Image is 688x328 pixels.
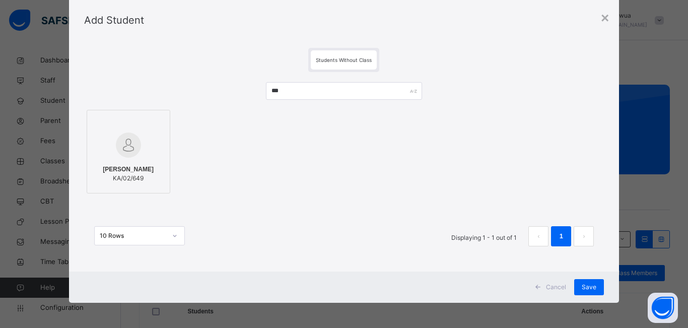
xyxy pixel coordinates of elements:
li: Displaying 1 - 1 out of 1 [444,226,524,246]
button: Open asap [648,293,678,323]
div: × [601,8,609,29]
li: 下一页 [574,226,594,246]
div: 10 Rows [100,231,166,240]
span: Save [582,283,596,292]
span: Add Student [84,14,144,26]
span: [PERSON_NAME] [103,165,154,174]
li: 上一页 [528,226,548,246]
button: prev page [528,226,548,246]
span: Cancel [546,283,566,292]
button: next page [574,226,594,246]
span: KA/02/649 [103,174,154,183]
li: 1 [551,226,571,246]
a: 1 [557,230,566,243]
img: default.svg [116,133,141,158]
span: Students Without Class [316,57,372,63]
